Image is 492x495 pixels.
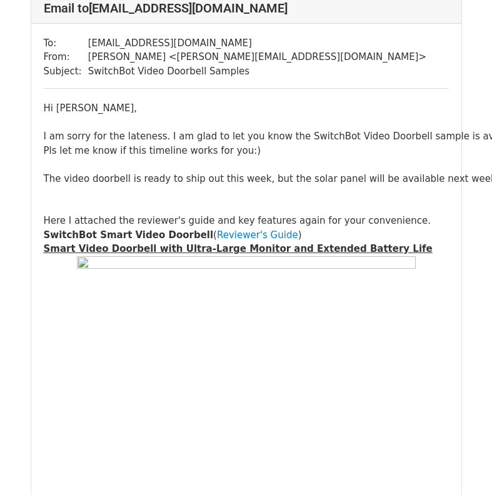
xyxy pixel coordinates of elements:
[217,229,298,241] a: Reviewer's Guide
[88,64,426,79] td: SwitchBot Video Doorbell Samples
[79,229,213,241] strong: Bot Smart Video Doorbell
[44,50,88,64] td: From:
[44,243,433,254] strong: Smart Video Doorbell with Ultra-Large Monitor and Extended Battery Life
[44,36,88,51] td: To:
[88,36,426,51] td: [EMAIL_ADDRESS][DOMAIN_NAME]
[44,229,79,241] strong: Switch
[429,435,492,495] div: 聊天小组件
[44,144,449,228] div: Pls let me know if this timeline works for you:) The video doorbell is ready to ship out this wee...
[44,228,449,242] div: ( )
[429,435,492,495] iframe: Chat Widget
[44,1,449,16] h4: Email to [EMAIL_ADDRESS][DOMAIN_NAME]
[44,64,88,79] td: Subject:
[88,50,426,64] td: [PERSON_NAME] < [PERSON_NAME][EMAIL_ADDRESS][DOMAIN_NAME] >
[44,101,449,144] div: Hi [PERSON_NAME], I am sorry for the lateness. I am glad to let you know the SwitchBot Video Door...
